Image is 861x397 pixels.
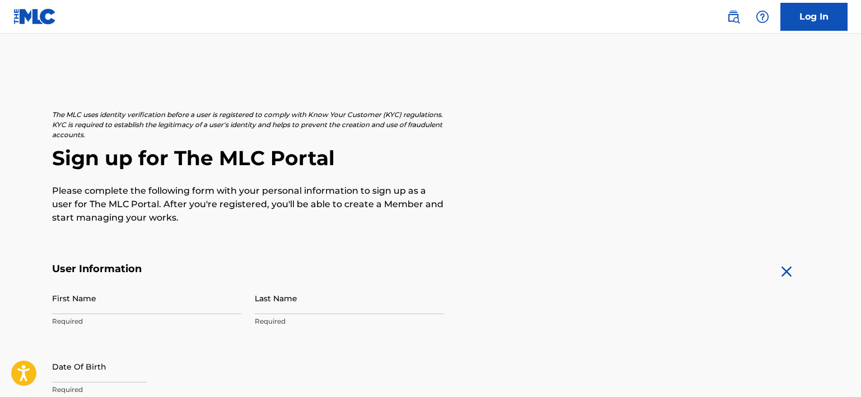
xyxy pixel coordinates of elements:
[722,6,745,28] a: Public Search
[751,6,774,28] div: Help
[52,316,241,326] p: Required
[780,3,848,31] a: Log In
[52,263,444,275] h5: User Information
[805,343,861,397] iframe: Chat Widget
[52,385,241,395] p: Required
[52,146,809,171] h2: Sign up for The MLC Portal
[756,10,769,24] img: help
[778,263,796,281] img: close
[52,184,444,225] p: Please complete the following form with your personal information to sign up as a user for The ML...
[255,316,444,326] p: Required
[727,10,740,24] img: search
[13,8,57,25] img: MLC Logo
[52,110,444,140] p: The MLC uses identity verification before a user is registered to comply with Know Your Customer ...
